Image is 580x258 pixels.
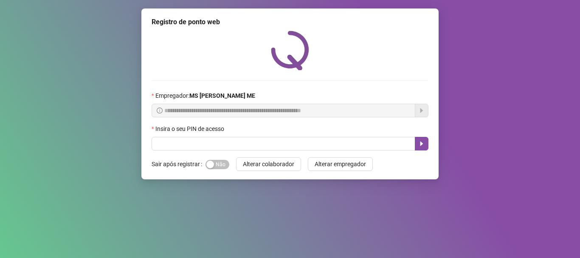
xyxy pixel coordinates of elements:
[152,17,428,27] div: Registro de ponto web
[315,159,366,169] span: Alterar empregador
[189,92,255,99] strong: MS [PERSON_NAME] ME
[236,157,301,171] button: Alterar colaborador
[152,157,206,171] label: Sair após registrar
[308,157,373,171] button: Alterar empregador
[157,108,163,113] span: info-circle
[155,91,255,100] span: Empregador :
[418,140,425,147] span: caret-right
[243,159,294,169] span: Alterar colaborador
[271,31,309,70] img: QRPoint
[152,124,230,133] label: Insira o seu PIN de acesso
